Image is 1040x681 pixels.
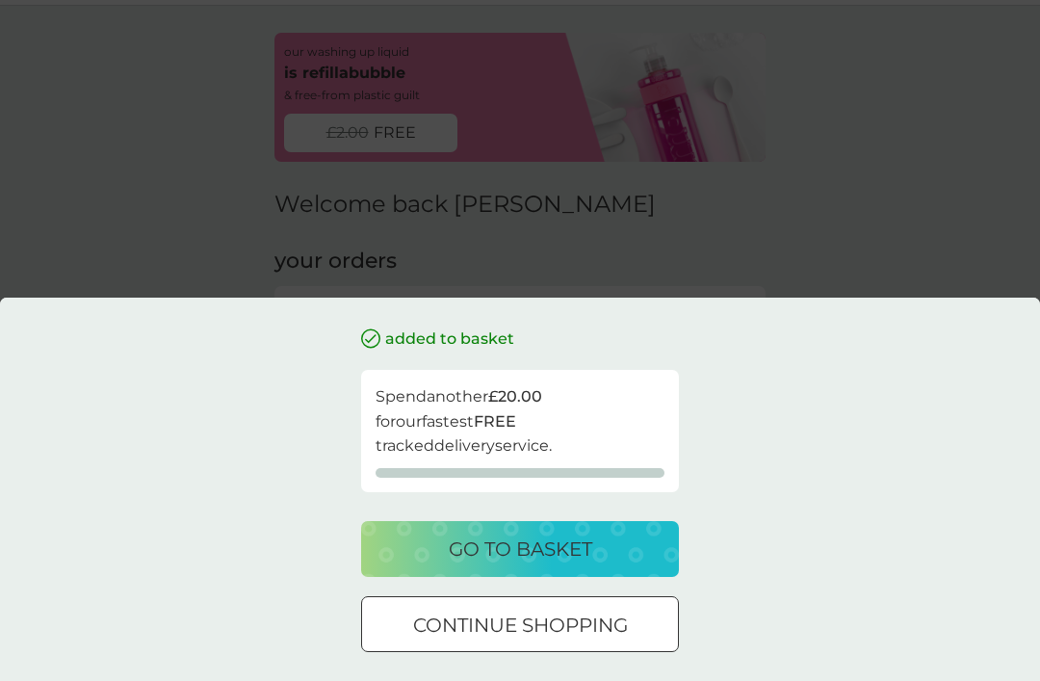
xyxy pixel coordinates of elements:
[413,610,628,641] p: continue shopping
[361,596,679,652] button: continue shopping
[474,412,516,431] strong: FREE
[385,327,514,352] p: added to basket
[488,387,542,406] strong: £20.00
[449,534,592,564] p: go to basket
[361,521,679,577] button: go to basket
[376,384,664,458] p: Spend another for our fastest tracked delivery service.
